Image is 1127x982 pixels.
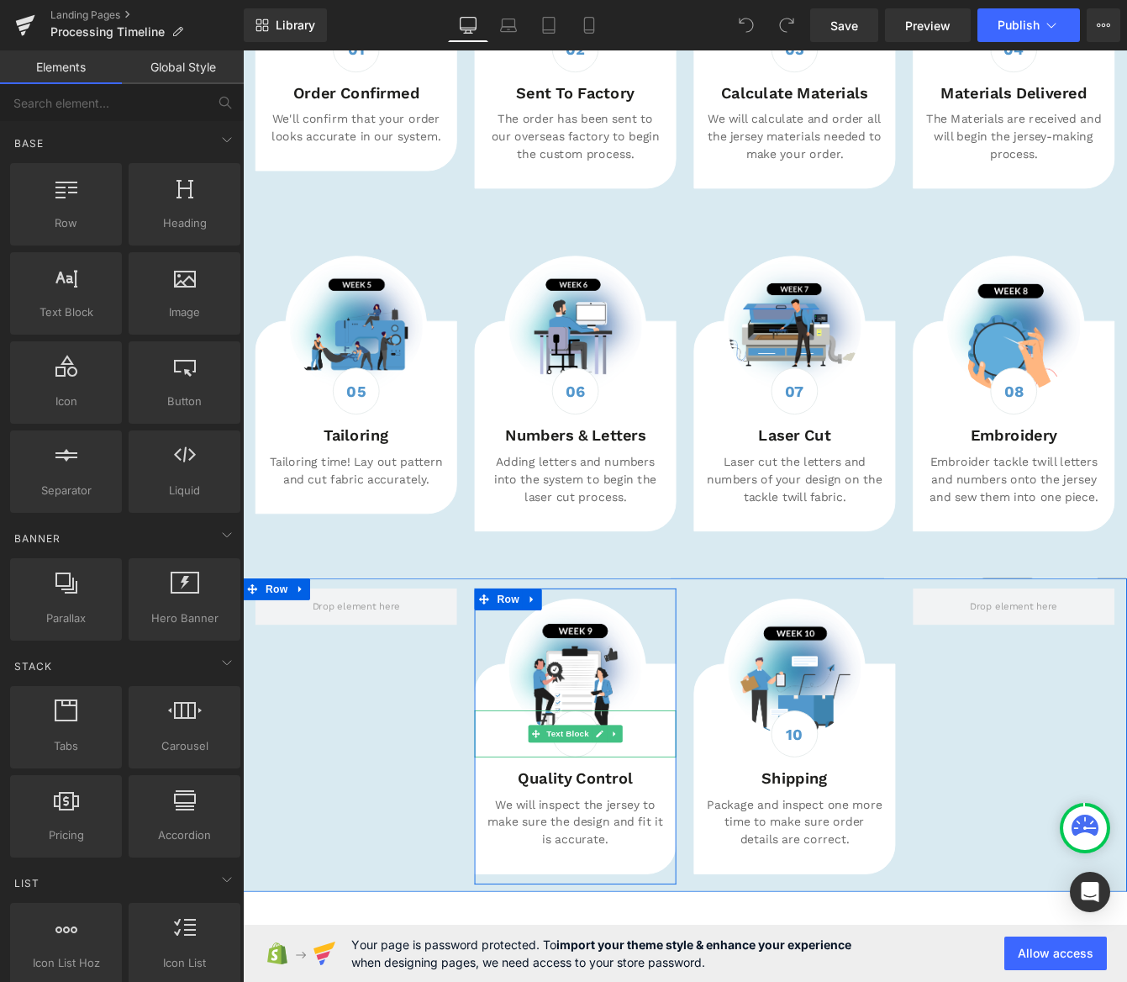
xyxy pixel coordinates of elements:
span: The order has been sent to our overseas factory to begin the custom process. [286,71,479,127]
span: Icon [15,393,117,410]
strong: import your theme style & enhance your experience [556,937,851,952]
button: Allow access [1004,937,1107,970]
span: Parallax [15,610,117,627]
span: Adding letters and numbers into the system to begin the laser cut process. [289,465,476,521]
span: Icon List Hoz [15,954,117,972]
span: Row [22,607,55,632]
span: Carousel [134,737,235,755]
strong: 07 [624,382,645,403]
h5: Quality Control [281,824,484,851]
span: Package and inspect one more time to make sure order details are correct. [534,859,735,916]
span: The Materials are received and will begin the jersey-making process. [786,71,987,127]
span: Library [276,18,315,33]
a: Expand / Collapse [419,776,437,796]
a: Global Style [122,50,244,84]
h5: Laser Cut [533,430,736,457]
span: Text Block [15,304,117,321]
span: Laser cut the letters and numbers of your design on the tackle twill fabric. [534,465,735,521]
span: Separator [15,482,117,499]
a: New Library [244,8,327,42]
a: Laptop [488,8,529,42]
span: Image [134,304,235,321]
strong: 08 [876,382,898,403]
span: Icon List [134,954,235,972]
p: We will inspect the jersey to make sure the design and fit it is accurate. [281,858,484,918]
a: Desktop [448,8,488,42]
span: Base [13,135,45,151]
h5: Numbers & Letters [281,430,484,457]
button: Undo [729,8,763,42]
span: We will calculate and order all the jersey materials needed to make your order. [535,71,735,127]
button: Redo [770,8,803,42]
a: Mobile [569,8,609,42]
span: Hero Banner [134,610,235,627]
span: Save [830,17,858,34]
h5: Materials Delivered [785,36,988,63]
span: Pricing [15,826,117,844]
h5: Shipping [533,824,736,851]
span: Tailoring time! Lay out pattern and cut fabric accurately. [31,465,230,501]
h5: Calculate Materials [533,36,736,63]
a: Expand / Collapse [322,619,344,644]
h5: Embroidery [785,430,988,457]
h5: Sent To Factory [281,36,484,63]
span: Preview [905,17,951,34]
span: Liquid [134,482,235,499]
span: Text Block [345,776,401,796]
span: Row [288,619,322,644]
span: Banner [13,531,62,546]
span: Heading [134,214,235,232]
span: List [13,875,41,891]
span: Your page is password protected. To when designing pages, we need access to your store password. [351,936,851,971]
span: Stack [13,658,54,674]
a: Tablet [529,8,569,42]
h5: Order Confirmed [29,36,232,63]
b: 10 [625,776,645,797]
span: We'll confirm that your order looks accurate in our system. [34,71,228,107]
span: Accordion [134,826,235,844]
button: More [1087,8,1120,42]
a: Expand / Collapse [55,607,77,632]
button: Publish [977,8,1080,42]
a: Preview [885,8,971,42]
span: Embroider tackle twill letters and numbers onto the jersey and sew them into one piece. [790,465,983,521]
a: Landing Pages [50,8,244,22]
span: Button [134,393,235,410]
span: Processing Timeline [50,25,165,39]
span: Row [15,214,117,232]
span: Tabs [15,737,117,755]
div: Open Intercom Messenger [1070,872,1110,912]
strong: 06 [371,382,394,403]
h5: Tailoring [29,430,232,457]
strong: 05 [119,382,141,403]
span: Publish [998,18,1040,32]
